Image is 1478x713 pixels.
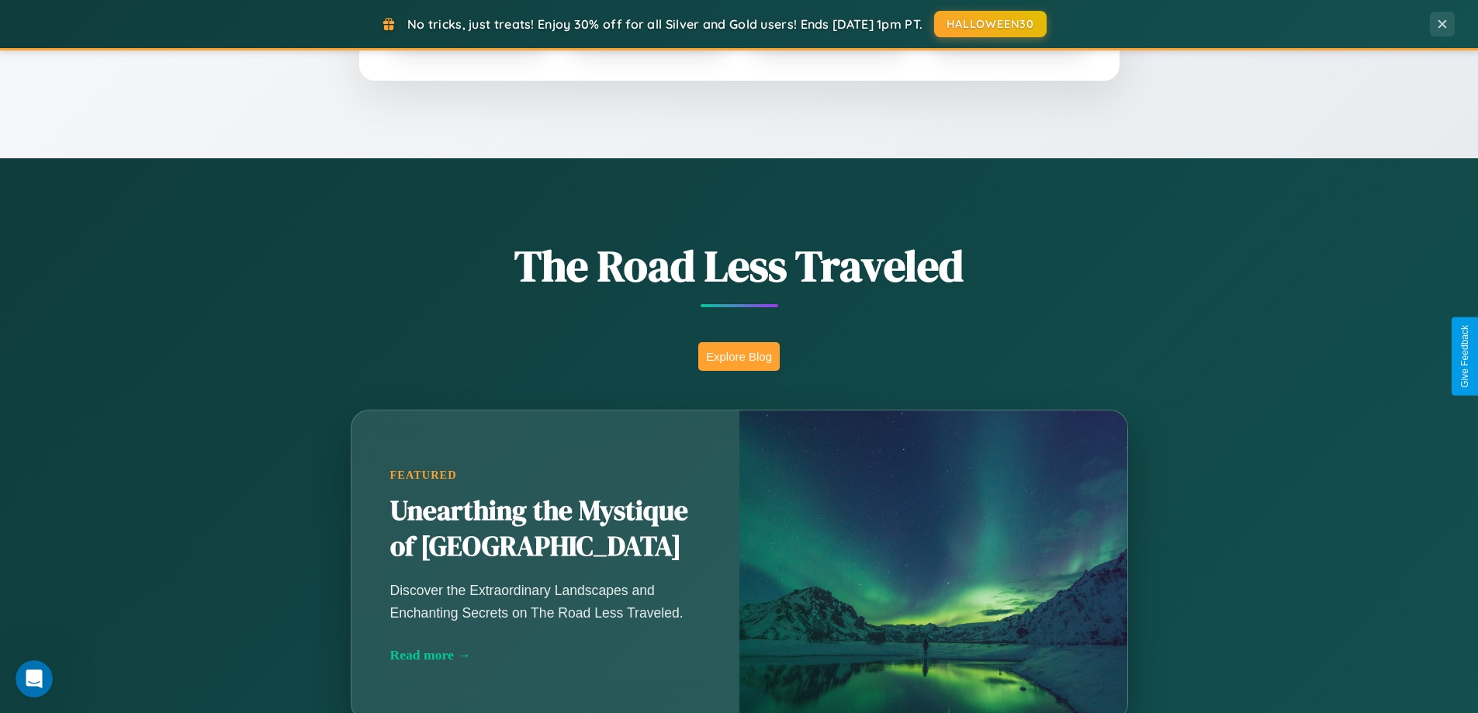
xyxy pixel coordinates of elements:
p: Discover the Extraordinary Landscapes and Enchanting Secrets on The Road Less Traveled. [390,580,701,623]
button: HALLOWEEN30 [934,11,1047,37]
div: Give Feedback [1459,325,1470,388]
div: Read more → [390,647,701,663]
button: Explore Blog [698,342,780,371]
iframe: Intercom live chat [16,660,53,697]
h2: Unearthing the Mystique of [GEOGRAPHIC_DATA] [390,493,701,565]
h1: The Road Less Traveled [274,236,1205,296]
span: No tricks, just treats! Enjoy 30% off for all Silver and Gold users! Ends [DATE] 1pm PT. [407,16,922,32]
div: Featured [390,469,701,482]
